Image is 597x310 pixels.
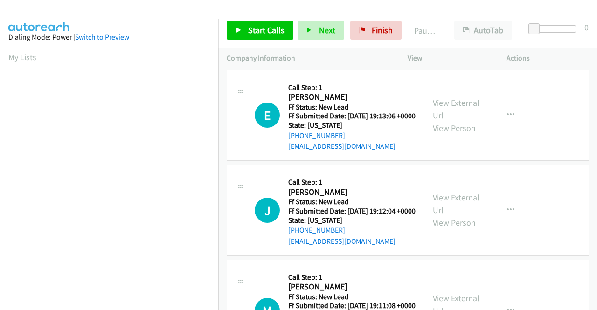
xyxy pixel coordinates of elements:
[288,103,416,112] h5: Ff Status: New Lead
[319,25,335,35] span: Next
[433,123,476,133] a: View Person
[288,273,416,282] h5: Call Step: 1
[288,226,345,234] a: [PHONE_NUMBER]
[288,142,396,151] a: [EMAIL_ADDRESS][DOMAIN_NAME]
[288,92,413,103] h2: [PERSON_NAME]
[288,178,416,187] h5: Call Step: 1
[288,131,345,140] a: [PHONE_NUMBER]
[433,192,479,215] a: View External Url
[408,53,490,64] p: View
[8,32,210,43] div: Dialing Mode: Power |
[433,97,479,121] a: View External Url
[288,237,396,246] a: [EMAIL_ADDRESS][DOMAIN_NAME]
[288,282,413,292] h2: [PERSON_NAME]
[414,24,437,37] p: Paused
[288,292,416,302] h5: Ff Status: New Lead
[350,21,402,40] a: Finish
[533,25,576,33] div: Delay between calls (in seconds)
[255,198,280,223] h1: J
[255,103,280,128] h1: E
[227,21,293,40] a: Start Calls
[75,33,129,41] a: Switch to Preview
[288,187,413,198] h2: [PERSON_NAME]
[433,217,476,228] a: View Person
[288,111,416,121] h5: Ff Submitted Date: [DATE] 19:13:06 +0000
[288,216,416,225] h5: State: [US_STATE]
[372,25,393,35] span: Finish
[288,83,416,92] h5: Call Step: 1
[454,21,512,40] button: AutoTab
[288,121,416,130] h5: State: [US_STATE]
[507,53,589,64] p: Actions
[255,103,280,128] div: The call is yet to be attempted
[288,197,416,207] h5: Ff Status: New Lead
[248,25,285,35] span: Start Calls
[584,21,589,34] div: 0
[8,52,36,62] a: My Lists
[288,207,416,216] h5: Ff Submitted Date: [DATE] 19:12:04 +0000
[227,53,391,64] p: Company Information
[298,21,344,40] button: Next
[255,198,280,223] div: The call is yet to be attempted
